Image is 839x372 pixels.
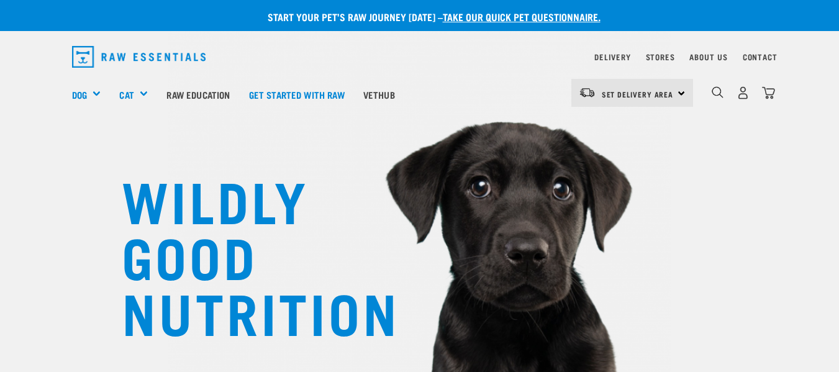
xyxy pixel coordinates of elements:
a: Delivery [594,55,630,59]
nav: dropdown navigation [62,41,778,73]
img: user.png [737,86,750,99]
a: Get started with Raw [240,70,354,119]
img: home-icon-1@2x.png [712,86,723,98]
img: Raw Essentials Logo [72,46,206,68]
a: Stores [646,55,675,59]
img: van-moving.png [579,87,596,98]
span: Set Delivery Area [602,92,674,96]
a: Dog [72,88,87,102]
h1: WILDLY GOOD NUTRITION [122,171,370,338]
a: Cat [119,88,134,102]
a: Vethub [354,70,404,119]
a: About Us [689,55,727,59]
a: take our quick pet questionnaire. [443,14,601,19]
a: Contact [743,55,778,59]
a: Raw Education [157,70,239,119]
img: home-icon@2x.png [762,86,775,99]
